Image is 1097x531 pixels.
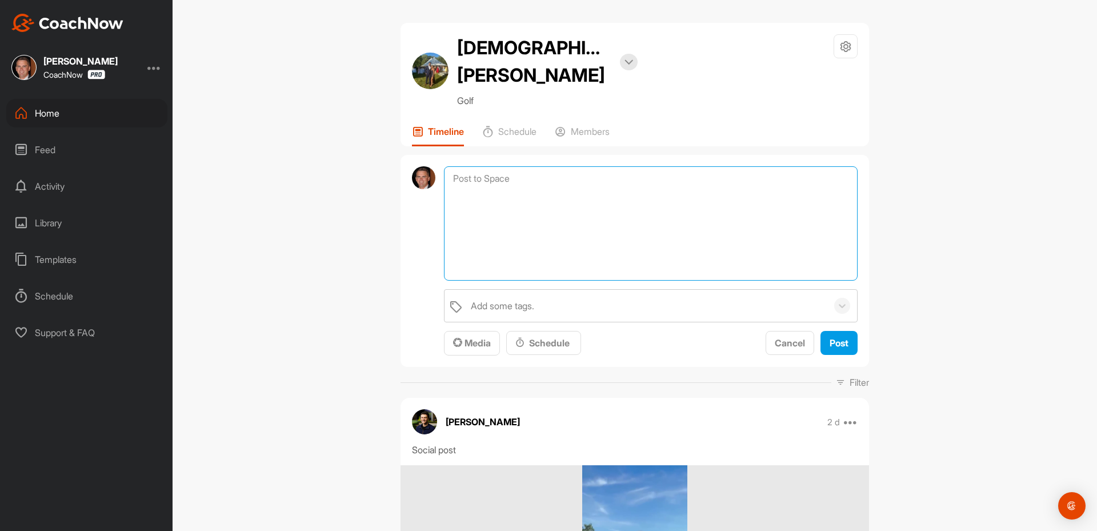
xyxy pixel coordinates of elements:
[775,337,805,349] span: Cancel
[428,126,464,137] p: Timeline
[6,99,167,127] div: Home
[87,70,105,79] img: CoachNow Pro
[827,417,840,428] p: 2 d
[11,55,37,80] img: square_631c60f9143d02546f955255a7b091c9.jpg
[6,245,167,274] div: Templates
[820,331,858,356] button: Post
[457,34,611,89] h2: [DEMOGRAPHIC_DATA][PERSON_NAME]
[515,336,572,350] div: Schedule
[766,331,814,356] button: Cancel
[6,209,167,237] div: Library
[43,70,105,79] div: CoachNow
[6,282,167,310] div: Schedule
[471,299,534,313] div: Add some tags.
[412,166,435,190] img: avatar
[571,126,610,137] p: Members
[453,337,491,349] span: Media
[412,53,449,89] img: avatar
[446,415,520,429] p: [PERSON_NAME]
[412,409,437,434] img: avatar
[498,126,537,137] p: Schedule
[1058,492,1086,520] div: Open Intercom Messenger
[11,14,123,32] img: CoachNow
[850,376,869,389] p: Filter
[444,331,500,356] button: Media
[43,57,118,66] div: [PERSON_NAME]
[457,94,638,107] p: Golf
[830,337,848,349] span: Post
[6,318,167,347] div: Support & FAQ
[624,59,633,65] img: arrow-down
[412,443,858,457] div: Social post
[6,172,167,201] div: Activity
[6,135,167,164] div: Feed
